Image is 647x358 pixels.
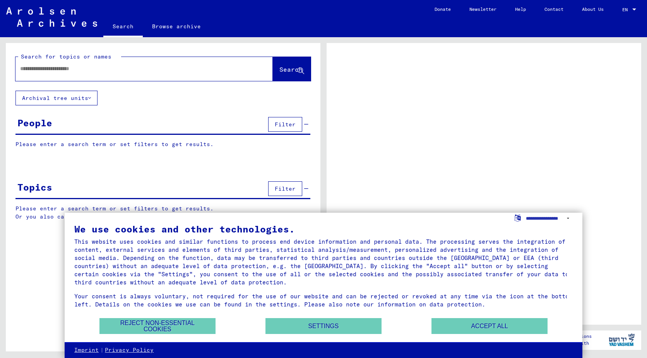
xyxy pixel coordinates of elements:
[431,318,548,334] button: Accept all
[99,318,216,334] button: Reject non-essential cookies
[74,292,573,308] div: Your consent is always voluntary, not required for the use of our website and can be rejected or ...
[268,117,302,132] button: Filter
[275,121,296,128] span: Filter
[74,224,573,234] div: We use cookies and other technologies.
[143,17,210,36] a: Browse archive
[15,140,310,148] p: Please enter a search term or set filters to get results.
[273,57,311,81] button: Search
[17,116,52,130] div: People
[265,318,382,334] button: Settings
[15,205,311,221] p: Please enter a search term or set filters to get results. Or you also can browse the manually.
[105,346,154,354] a: Privacy Policy
[15,91,98,105] button: Archival tree units
[275,185,296,192] span: Filter
[74,346,99,354] a: Imprint
[103,17,143,37] a: Search
[74,238,573,286] div: This website uses cookies and similar functions to process end device information and personal da...
[607,330,636,349] img: yv_logo.png
[6,7,97,27] img: Arolsen_neg.svg
[268,181,302,196] button: Filter
[21,53,111,60] mat-label: Search for topics or names
[17,180,52,194] div: Topics
[279,65,303,73] span: Search
[622,7,631,12] span: EN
